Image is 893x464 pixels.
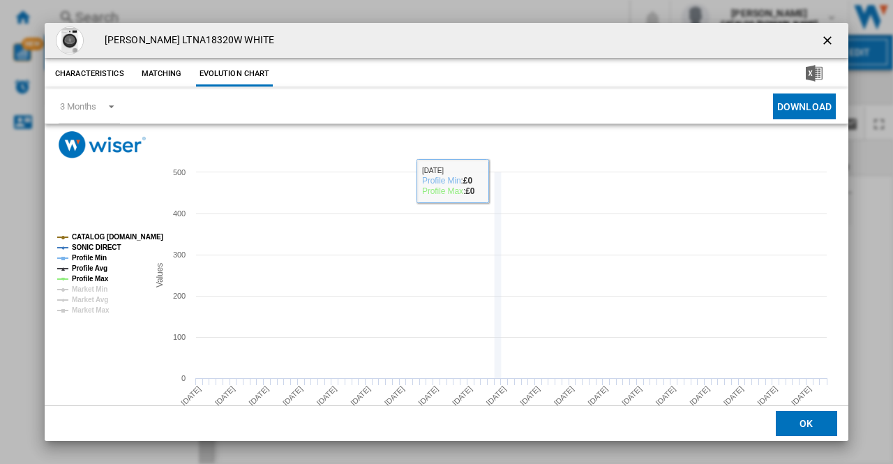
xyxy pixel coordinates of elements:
button: getI18NText('BUTTONS.CLOSE_DIALOG') [815,27,843,54]
ng-md-icon: getI18NText('BUTTONS.CLOSE_DIALOG') [820,33,837,50]
h4: [PERSON_NAME] LTNA18320W WHITE [98,33,274,47]
tspan: [DATE] [179,384,202,407]
button: Download [773,93,836,119]
tspan: [DATE] [688,384,711,407]
tspan: [DATE] [756,384,779,407]
md-dialog: Product popup [45,23,848,441]
tspan: Profile Avg [72,264,107,272]
tspan: [DATE] [620,384,643,407]
tspan: [DATE] [417,384,440,407]
tspan: [DATE] [315,384,338,407]
tspan: Values [155,263,165,287]
tspan: CATALOG [DOMAIN_NAME] [72,233,163,241]
tspan: Market Min [72,285,107,293]
div: 3 Months [60,101,96,112]
tspan: [DATE] [451,384,474,407]
img: LTNA18320W.jpg [56,27,84,54]
tspan: [DATE] [790,384,813,407]
tspan: [DATE] [587,384,610,407]
tspan: 500 [173,168,186,177]
tspan: [DATE] [281,384,304,407]
button: Download in Excel [783,61,845,87]
button: OK [776,411,837,436]
tspan: 200 [173,292,186,300]
tspan: Profile Max [72,275,109,283]
tspan: Profile Min [72,254,107,262]
tspan: [DATE] [248,384,271,407]
tspan: 0 [181,374,186,382]
img: logo_wiser_300x94.png [59,131,146,158]
tspan: [DATE] [722,384,745,407]
tspan: 100 [173,333,186,341]
tspan: 300 [173,250,186,259]
tspan: SONIC DIRECT [72,244,121,251]
tspan: [DATE] [349,384,372,407]
tspan: [DATE] [654,384,677,407]
button: Matching [131,61,193,87]
button: Characteristics [52,61,128,87]
tspan: [DATE] [383,384,406,407]
tspan: [DATE] [213,384,237,407]
img: excel-24x24.png [806,65,823,82]
tspan: 400 [173,209,186,218]
tspan: [DATE] [485,384,508,407]
tspan: [DATE] [553,384,576,407]
button: Evolution chart [196,61,273,87]
tspan: Market Max [72,306,110,314]
tspan: Market Avg [72,296,108,304]
tspan: [DATE] [518,384,541,407]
